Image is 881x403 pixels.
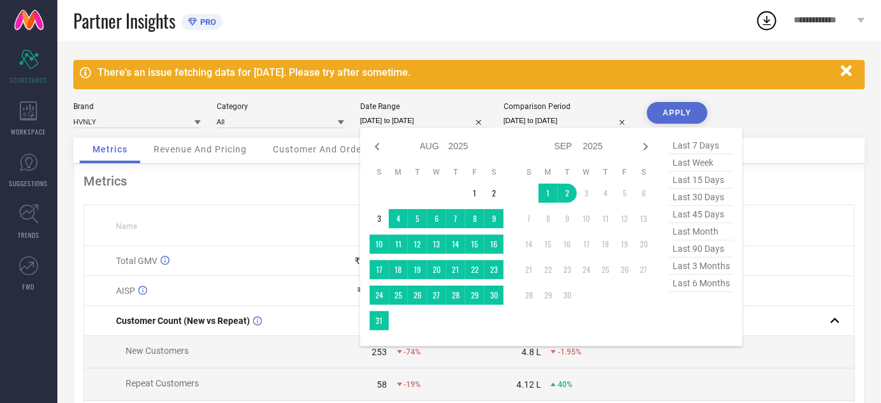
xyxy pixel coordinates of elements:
div: Open download list [755,9,778,32]
td: Wed Aug 13 2025 [427,235,446,254]
td: Fri Sep 19 2025 [615,235,634,254]
th: Sunday [370,167,389,177]
td: Wed Sep 03 2025 [577,184,596,203]
td: Tue Aug 12 2025 [408,235,427,254]
div: Next month [638,139,653,154]
td: Sat Aug 02 2025 [484,184,504,203]
th: Wednesday [577,167,596,177]
td: Thu Sep 18 2025 [596,235,615,254]
td: Fri Aug 29 2025 [465,286,484,305]
td: Tue Sep 23 2025 [558,260,577,279]
td: Sun Aug 31 2025 [370,311,389,330]
td: Sun Sep 28 2025 [520,286,539,305]
span: Total GMV [116,256,157,266]
span: SCORECARDS [10,75,48,85]
td: Mon Aug 11 2025 [389,235,408,254]
span: -1.95% [558,348,581,356]
div: 58 [377,379,388,390]
span: FWD [23,282,35,291]
td: Sun Sep 07 2025 [520,209,539,228]
th: Tuesday [558,167,577,177]
span: Revenue And Pricing [154,144,247,154]
th: Friday [615,167,634,177]
span: last 15 days [669,172,733,189]
td: Tue Sep 30 2025 [558,286,577,305]
td: Mon Sep 08 2025 [539,209,558,228]
td: Sat Aug 09 2025 [484,209,504,228]
span: last week [669,154,733,172]
span: New Customers [126,346,189,356]
td: Tue Aug 05 2025 [408,209,427,228]
td: Sat Sep 06 2025 [634,184,653,203]
span: last month [669,223,733,240]
th: Wednesday [427,167,446,177]
div: 4.8 L [521,347,541,357]
div: 253 [372,347,388,357]
div: Comparison Period [504,102,631,111]
th: Monday [389,167,408,177]
td: Sun Sep 14 2025 [520,235,539,254]
span: -74% [404,348,421,356]
td: Sun Aug 03 2025 [370,209,389,228]
td: Tue Sep 09 2025 [558,209,577,228]
span: Partner Insights [73,8,175,34]
div: Date Range [360,102,488,111]
span: last 6 months [669,275,733,292]
th: Saturday [484,167,504,177]
td: Sun Aug 24 2025 [370,286,389,305]
td: Thu Aug 14 2025 [446,235,465,254]
td: Sat Sep 13 2025 [634,209,653,228]
span: 40% [558,380,572,389]
td: Tue Sep 02 2025 [558,184,577,203]
th: Friday [465,167,484,177]
th: Sunday [520,167,539,177]
td: Wed Sep 10 2025 [577,209,596,228]
span: AISP [116,286,135,296]
span: last 90 days [669,240,733,258]
div: 4.12 L [516,379,541,390]
td: Fri Aug 08 2025 [465,209,484,228]
td: Mon Aug 18 2025 [389,260,408,279]
td: Thu Aug 21 2025 [446,260,465,279]
th: Tuesday [408,167,427,177]
div: There's an issue fetching data for [DATE]. Please try after sometime. [98,66,834,78]
td: Thu Sep 25 2025 [596,260,615,279]
input: Select date range [360,114,488,128]
td: Mon Sep 29 2025 [539,286,558,305]
span: SUGGESTIONS [10,179,48,188]
td: Sun Sep 21 2025 [520,260,539,279]
th: Monday [539,167,558,177]
td: Sat Sep 20 2025 [634,235,653,254]
td: Thu Aug 07 2025 [446,209,465,228]
td: Fri Sep 12 2025 [615,209,634,228]
span: last 3 months [669,258,733,275]
td: Sat Aug 30 2025 [484,286,504,305]
div: ₹ 1,012 [358,286,388,296]
button: APPLY [647,102,708,124]
div: Category [217,102,344,111]
td: Mon Sep 15 2025 [539,235,558,254]
span: PRO [197,17,216,27]
td: Wed Aug 27 2025 [427,286,446,305]
td: Fri Aug 22 2025 [465,260,484,279]
span: last 30 days [669,189,733,206]
span: Repeat Customers [126,378,199,388]
td: Thu Sep 11 2025 [596,209,615,228]
th: Saturday [634,167,653,177]
td: Sat Sep 27 2025 [634,260,653,279]
td: Tue Aug 19 2025 [408,260,427,279]
td: Fri Aug 01 2025 [465,184,484,203]
td: Tue Sep 16 2025 [558,235,577,254]
td: Thu Sep 04 2025 [596,184,615,203]
span: Name [116,222,137,231]
span: Customer Count (New vs Repeat) [116,316,250,326]
td: Mon Aug 04 2025 [389,209,408,228]
td: Fri Sep 05 2025 [615,184,634,203]
div: Brand [73,102,201,111]
span: TRENDS [18,230,40,240]
span: -19% [404,380,421,389]
span: Metrics [92,144,127,154]
input: Select comparison period [504,114,631,128]
td: Sun Aug 17 2025 [370,260,389,279]
td: Wed Sep 24 2025 [577,260,596,279]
